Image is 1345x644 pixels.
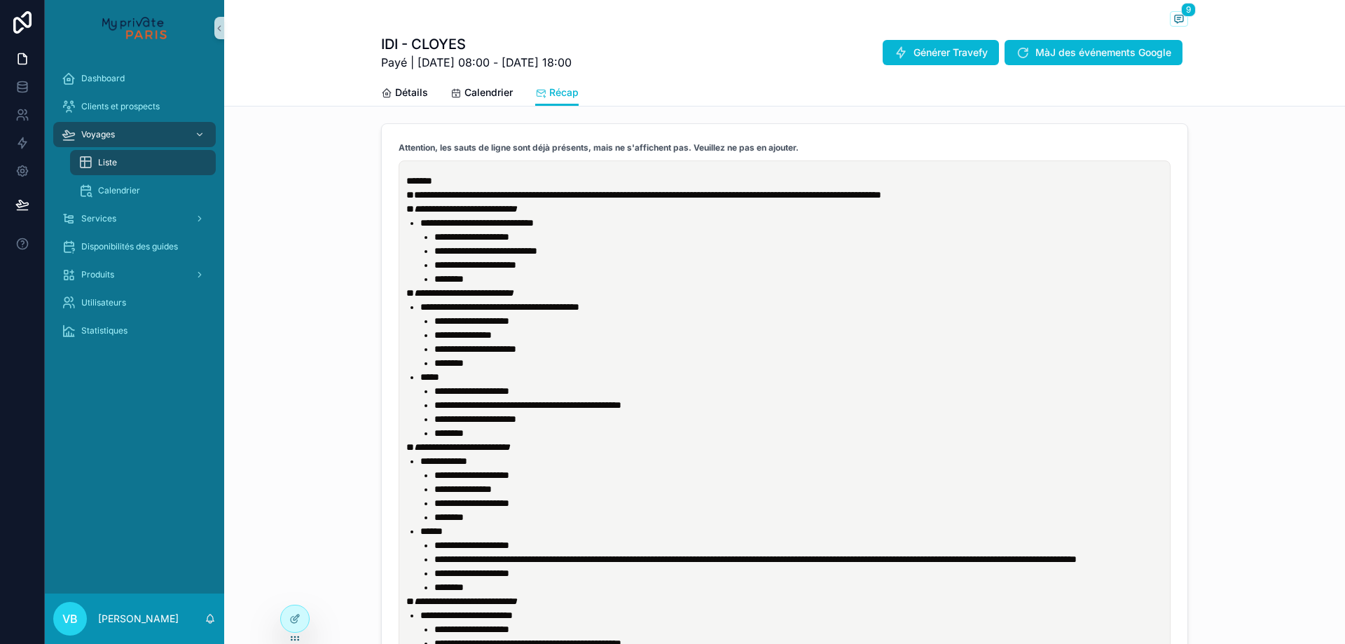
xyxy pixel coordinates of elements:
[81,241,178,252] span: Disponibilités des guides
[53,94,216,119] a: Clients et prospects
[53,206,216,231] a: Services
[81,269,114,280] span: Produits
[81,129,115,140] span: Voyages
[45,56,224,362] div: scrollable content
[53,66,216,91] a: Dashboard
[883,40,999,65] button: Générer Travefy
[81,325,127,336] span: Statistiques
[395,85,428,100] span: Détails
[81,213,116,224] span: Services
[81,73,125,84] span: Dashboard
[70,150,216,175] a: Liste
[399,142,799,153] strong: Attention, les sauts de ligne sont déjà présents, mais ne s'affichent pas. Veuillez ne pas en ajo...
[62,610,78,627] span: VB
[535,80,579,107] a: Récap
[53,234,216,259] a: Disponibilités des guides
[53,290,216,315] a: Utilisateurs
[913,46,988,60] span: Générer Travefy
[81,297,126,308] span: Utilisateurs
[1005,40,1182,65] button: MàJ des événements Google
[381,54,572,71] span: Payé | [DATE] 08:00 - [DATE] 18:00
[98,157,117,168] span: Liste
[53,318,216,343] a: Statistiques
[81,101,160,112] span: Clients et prospects
[53,262,216,287] a: Produits
[1035,46,1171,60] span: MàJ des événements Google
[1170,11,1188,29] button: 9
[381,80,428,108] a: Détails
[381,34,572,54] h1: IDI - CLOYES
[98,185,140,196] span: Calendrier
[98,612,179,626] p: [PERSON_NAME]
[1181,3,1196,17] span: 9
[464,85,513,100] span: Calendrier
[70,178,216,203] a: Calendrier
[549,85,579,100] span: Récap
[53,122,216,147] a: Voyages
[450,80,513,108] a: Calendrier
[102,17,166,39] img: App logo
